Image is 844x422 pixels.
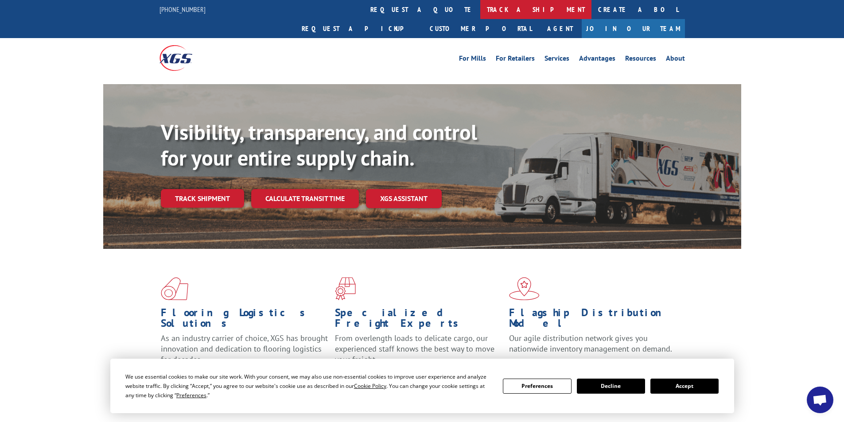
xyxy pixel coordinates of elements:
[176,391,206,399] span: Preferences
[423,19,538,38] a: Customer Portal
[538,19,582,38] a: Agent
[509,333,672,354] span: Our agile distribution network gives you nationwide inventory management on demand.
[503,379,571,394] button: Preferences
[625,55,656,65] a: Resources
[666,55,685,65] a: About
[545,55,569,65] a: Services
[509,307,677,333] h1: Flagship Distribution Model
[579,55,615,65] a: Advantages
[161,333,328,364] span: As an industry carrier of choice, XGS has brought innovation and dedication to flooring logistics...
[161,118,477,171] b: Visibility, transparency, and control for your entire supply chain.
[496,55,535,65] a: For Retailers
[366,189,442,208] a: XGS ASSISTANT
[354,382,386,390] span: Cookie Policy
[650,379,719,394] button: Accept
[295,19,423,38] a: Request a pickup
[251,189,359,208] a: Calculate transit time
[110,359,734,413] div: Cookie Consent Prompt
[335,307,502,333] h1: Specialized Freight Experts
[459,55,486,65] a: For Mills
[582,19,685,38] a: Join Our Team
[335,333,502,372] p: From overlength loads to delicate cargo, our experienced staff knows the best way to move your fr...
[161,189,244,208] a: Track shipment
[335,277,356,300] img: xgs-icon-focused-on-flooring-red
[159,5,206,14] a: [PHONE_NUMBER]
[125,372,492,400] div: We use essential cookies to make our site work. With your consent, we may also use non-essential ...
[509,277,540,300] img: xgs-icon-flagship-distribution-model-red
[161,277,188,300] img: xgs-icon-total-supply-chain-intelligence-red
[577,379,645,394] button: Decline
[807,387,833,413] div: Open chat
[161,307,328,333] h1: Flooring Logistics Solutions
